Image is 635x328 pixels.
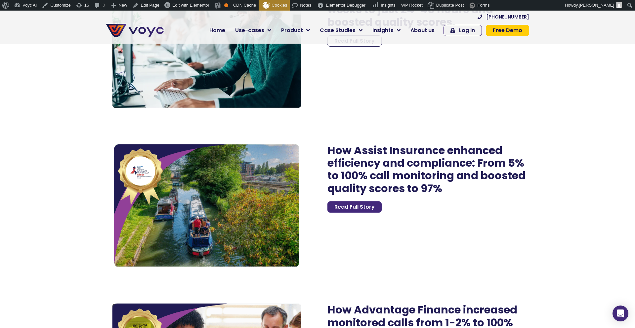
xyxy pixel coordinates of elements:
[276,24,315,37] a: Product
[381,3,396,8] span: Insights
[281,26,303,34] span: Product
[235,26,264,34] span: Use-cases
[230,24,276,37] a: Use-cases
[478,15,529,19] a: [PHONE_NUMBER]
[204,24,230,37] a: Home
[579,3,614,8] span: [PERSON_NAME]
[493,28,522,33] span: Free Demo
[486,15,529,19] span: [PHONE_NUMBER]
[106,24,164,37] img: voyc-full-logo
[315,24,367,37] a: Case Studies
[320,26,356,34] span: Case Studies
[372,26,394,34] span: Insights
[486,25,529,36] a: Free Demo
[410,26,435,34] span: About us
[327,144,529,195] h2: How Assist Insurance enhanced efficiency and compliance: From 5% to 100% call monitoring and boos...
[209,26,225,34] span: Home
[224,3,228,7] div: OK
[613,306,628,321] div: Open Intercom Messenger
[327,201,382,213] a: Read Full Story
[405,24,440,37] a: About us
[334,204,375,210] span: Read Full Story
[172,3,209,8] span: Edit with Elementor
[367,24,405,37] a: Insights
[444,25,482,36] a: Log In
[459,28,475,33] span: Log In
